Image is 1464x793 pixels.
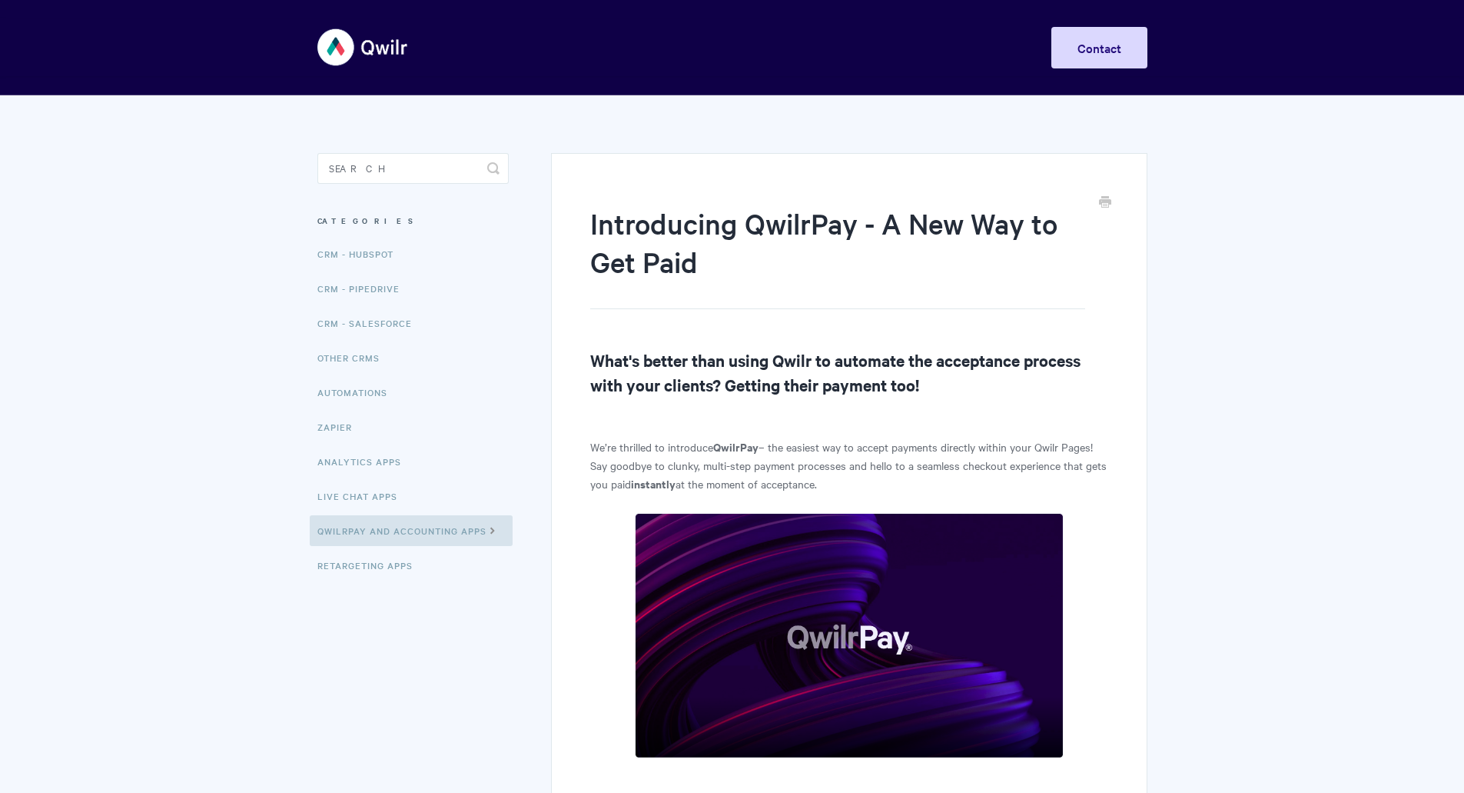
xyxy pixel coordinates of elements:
a: Zapier [317,411,364,442]
a: Automations [317,377,399,408]
a: CRM - HubSpot [317,238,405,269]
h3: Categories [317,207,509,235]
a: Retargeting Apps [317,550,424,581]
h2: What's better than using Qwilr to automate the acceptance process with your clients? Getting thei... [590,348,1107,397]
a: CRM - Salesforce [317,308,423,338]
a: Other CRMs [317,342,391,373]
img: Qwilr Help Center [317,18,409,76]
a: Print this Article [1099,195,1111,212]
a: CRM - Pipedrive [317,273,411,304]
a: Contact [1051,27,1147,68]
input: Search [317,153,509,184]
a: Analytics Apps [317,446,413,477]
strong: QwilrPay [713,438,759,455]
strong: instantly [631,475,676,491]
a: Live Chat Apps [317,481,409,511]
img: file-eKtnbNNAQu.png [635,513,1064,758]
h1: Introducing QwilrPay - A New Way to Get Paid [590,204,1084,309]
p: We’re thrilled to introduce – the easiest way to accept payments directly within your Qwilr Pages... [590,438,1107,493]
a: QwilrPay and Accounting Apps [310,515,513,546]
